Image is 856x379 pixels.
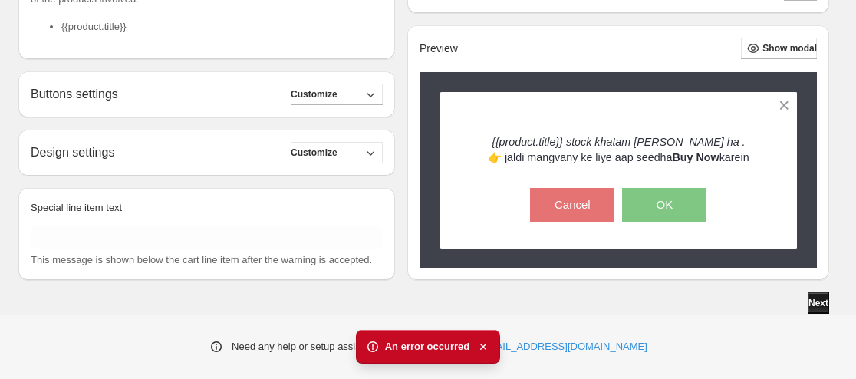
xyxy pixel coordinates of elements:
strong: Buy Now [673,150,719,163]
button: Customize [291,84,383,105]
h2: Buttons settings [31,87,118,101]
span: Show modal [762,42,817,54]
a: [EMAIL_ADDRESS][DOMAIN_NAME] [479,339,647,354]
button: Show modal [741,38,817,59]
span: An error occurred [385,339,470,354]
span: This message is shown below the cart line item after the warning is accepted. [31,254,372,265]
button: Customize [291,142,383,163]
button: Next [808,292,829,314]
p: 👉 jaldi mangvany ke liye aap seedha karein [488,133,749,164]
button: Cancel [530,187,614,221]
button: OK [622,187,706,221]
h2: Design settings [31,145,114,160]
em: {{product.title}} stock khatam [PERSON_NAME] ha . [492,135,746,147]
span: Customize [291,147,337,159]
h2: Preview [420,42,458,55]
span: Next [808,297,828,309]
span: Customize [291,88,337,101]
li: {{product.title}} [61,19,383,35]
body: Rich Text Area. Press ALT-0 for help. [6,12,344,42]
span: Special line item text [31,202,122,213]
